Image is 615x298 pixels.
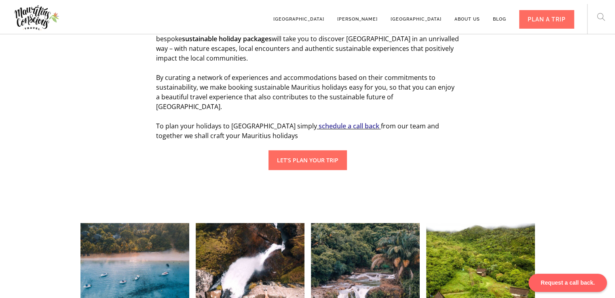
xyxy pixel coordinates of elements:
a: [GEOGRAPHIC_DATA] [391,4,442,27]
a: About us [454,4,480,27]
strong: sustainable holiday packages [182,34,272,43]
a: LET’S PLAN YOUR TRIP [268,150,347,170]
img: Mauritius Conscious Travel [13,2,60,33]
p: By curating a network of experiences and accommodations based on their commitments to sustainabil... [156,73,459,111]
div: Request a call back. [528,274,607,292]
a: [PERSON_NAME] [337,4,378,27]
a: schedule a call back [319,122,379,130]
a: [GEOGRAPHIC_DATA] [273,4,324,27]
a: Blog [493,4,506,27]
a: PLAN A TRIP [519,4,574,27]
div: PLAN A TRIP [519,10,574,29]
p: To plan your holidays to [GEOGRAPHIC_DATA] simply from our team and together we shall craft your ... [156,121,459,141]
